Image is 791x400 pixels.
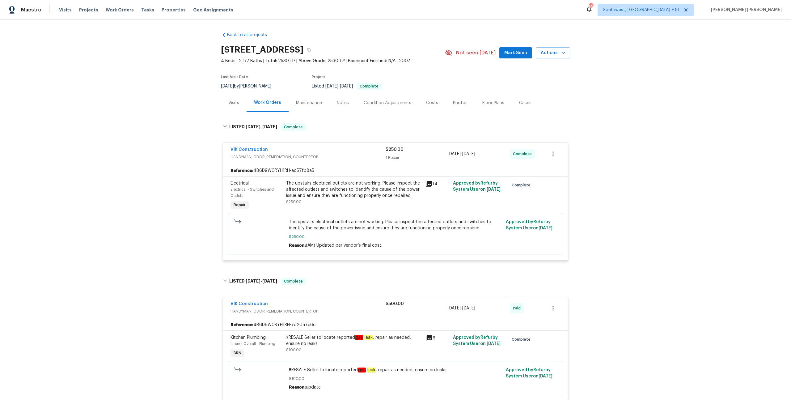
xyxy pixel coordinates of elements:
[512,336,533,343] span: Complete
[536,47,570,59] button: Actions
[325,84,338,88] span: [DATE]
[281,124,305,130] span: Complete
[296,100,322,106] div: Maintenance
[539,374,552,378] span: [DATE]
[519,100,531,106] div: Cases
[262,125,277,129] span: [DATE]
[246,279,260,283] span: [DATE]
[289,385,306,389] span: Reason:
[709,7,782,13] span: [PERSON_NAME] [PERSON_NAME]
[223,165,568,176] div: 4B6D9W0RYH1RH-ad57fb8a5
[231,322,253,328] b: Reference:
[453,181,501,192] span: Approved by Refurby System User on
[231,168,253,174] b: Reference:
[386,302,404,306] span: $500.00
[289,234,502,240] span: $250.00
[221,271,570,291] div: LISTED [DATE]-[DATE]Complete
[513,305,523,311] span: Paid
[539,226,552,230] span: [DATE]
[286,334,421,347] div: #RESALE Seller to locate reported , repair as needed, ensure no leaks
[289,243,306,248] span: Reason:
[231,202,248,208] span: Repair
[487,187,501,192] span: [DATE]
[281,278,305,284] span: Complete
[512,182,533,188] span: Complete
[162,7,186,13] span: Properties
[289,376,502,382] span: $100.00
[448,151,475,157] span: -
[221,75,248,79] span: Last Visit Date
[228,100,239,106] div: Visits
[448,306,461,310] span: [DATE]
[487,342,501,346] span: [DATE]
[312,84,382,88] span: Listed
[306,243,382,248] span: (AM) Updated per vendor’s final cost.
[357,84,381,88] span: Complete
[482,100,504,106] div: Floor Plans
[303,44,315,55] button: Copy Address
[306,385,321,389] span: update
[221,84,234,88] span: [DATE]
[364,100,411,106] div: Condition Adjustments
[254,100,281,106] div: Work Orders
[79,7,98,13] span: Projects
[513,151,534,157] span: Complete
[453,335,501,346] span: Approved by Refurby System User on
[221,58,445,64] span: 4 Beds | 2 1/2 Baths | Total: 2530 ft² | Above Grade: 2530 ft² | Basement Finished: N/A | 2007
[231,181,249,185] span: Electrical
[231,302,268,306] a: VIK Construction
[603,7,679,13] span: Southwest, [GEOGRAPHIC_DATA] + 51
[506,368,552,378] span: Approved by Refurby System User on
[289,219,502,231] span: The upstairs electrical outlets are not working. Please inspect the affected outlets and switches...
[289,367,502,373] span: #RESALE Seller to locate reported , repair as needed, ensure no leaks
[286,200,302,204] span: $250.00
[229,123,277,131] h6: LISTED
[499,47,532,59] button: Mark Seen
[141,8,154,12] span: Tasks
[425,180,449,188] div: 14
[246,279,277,283] span: -
[506,220,552,230] span: Approved by Refurby System User on
[231,350,244,356] span: BRN
[426,100,438,106] div: Costs
[231,147,268,152] a: VIK Construction
[59,7,72,13] span: Visits
[106,7,134,13] span: Work Orders
[221,47,303,53] h2: [STREET_ADDRESS]
[286,180,421,199] div: The upstairs electrical outlets are not working. Please inspect the affected outlets and switches...
[367,368,376,372] em: leak
[340,84,353,88] span: [DATE]
[231,188,274,198] span: Electrical - Switches and Outlets
[221,32,280,38] a: Back to all projects
[325,84,353,88] span: -
[456,50,496,56] span: Not seen [DATE]
[21,7,41,13] span: Maestro
[358,368,366,372] em: gas
[541,49,565,57] span: Actions
[425,334,449,342] div: 6
[262,279,277,283] span: [DATE]
[223,319,568,330] div: 4B6D9W0RYH1RH-7d20a7c6c
[448,305,475,311] span: -
[504,49,527,57] span: Mark Seen
[231,335,266,340] span: Kitchen Plumbing
[221,83,279,90] div: by [PERSON_NAME]
[364,335,373,340] em: leak
[246,125,277,129] span: -
[337,100,349,106] div: Notes
[286,348,302,352] span: $100.00
[231,342,275,346] span: Interior Overall - Plumbing
[231,154,386,160] span: HANDYMAN, ODOR_REMEDIATION, COUNTERTOP
[462,152,475,156] span: [DATE]
[221,117,570,137] div: LISTED [DATE]-[DATE]Complete
[386,155,448,161] div: 1 Repair
[231,308,386,314] span: HANDYMAN, ODOR_REMEDIATION, COUNTERTOP
[193,7,233,13] span: Geo Assignments
[246,125,260,129] span: [DATE]
[589,4,593,10] div: 550
[453,100,467,106] div: Photos
[386,147,404,152] span: $250.00
[355,335,363,340] em: gas
[229,278,277,285] h6: LISTED
[312,75,325,79] span: Project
